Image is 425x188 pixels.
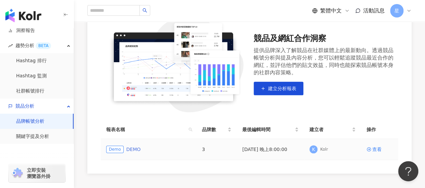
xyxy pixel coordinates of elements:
a: 查看 [367,146,393,153]
td: [DATE] 晚上8:00:00 [237,139,304,160]
a: Hashtag 監測 [16,73,47,79]
span: 立即安裝 瀏覽器外掛 [27,167,50,179]
a: DEMO [126,146,141,153]
span: 趨勢分析 [15,38,51,53]
th: 操作 [361,120,398,139]
span: search [188,127,193,131]
a: 品牌帳號分析 [16,118,44,125]
span: 報表名稱 [106,126,186,133]
img: 競品及網紅合作洞察 [101,16,246,112]
span: search [187,124,194,135]
a: Hashtag 排行 [16,58,47,64]
button: 建立分析報表 [254,82,303,95]
span: rise [8,43,13,48]
span: 最後編輯時間 [242,126,293,133]
img: logo [5,9,41,22]
span: K [312,146,315,153]
span: 繁體中文 [320,7,342,14]
div: BETA [36,42,51,49]
th: 品牌數 [197,120,237,139]
td: 3 [197,139,237,160]
th: 最後編輯時間 [237,120,304,139]
span: 活動訊息 [363,7,385,14]
iframe: Help Scout Beacon - Open [398,161,418,181]
span: Demo [106,146,124,153]
span: search [142,8,147,13]
span: 建立者 [309,126,350,133]
span: 星 [394,7,399,14]
div: 提供品牌深入了解競品在社群媒體上的最新動向。透過競品帳號分析與提及內容分析，您可以輕鬆追蹤競品最近合作的網紅，並評估他們的貼文效益，同時也能探索競品帳號本身的社群內容策略。 [254,47,398,76]
a: chrome extension立即安裝 瀏覽器外掛 [9,164,65,182]
th: 建立者 [304,120,361,139]
a: 洞察報告 [8,27,35,34]
div: 查看 [372,146,382,153]
a: 社群帳號排行 [16,88,44,95]
span: 競品分析 [15,99,34,114]
a: 關鍵字提及分析 [16,133,49,140]
span: 品牌數 [202,126,226,133]
span: 建立分析報表 [268,86,296,91]
img: chrome extension [11,168,24,179]
div: Kolr [320,147,328,152]
div: 競品及網紅合作洞察 [254,33,398,44]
